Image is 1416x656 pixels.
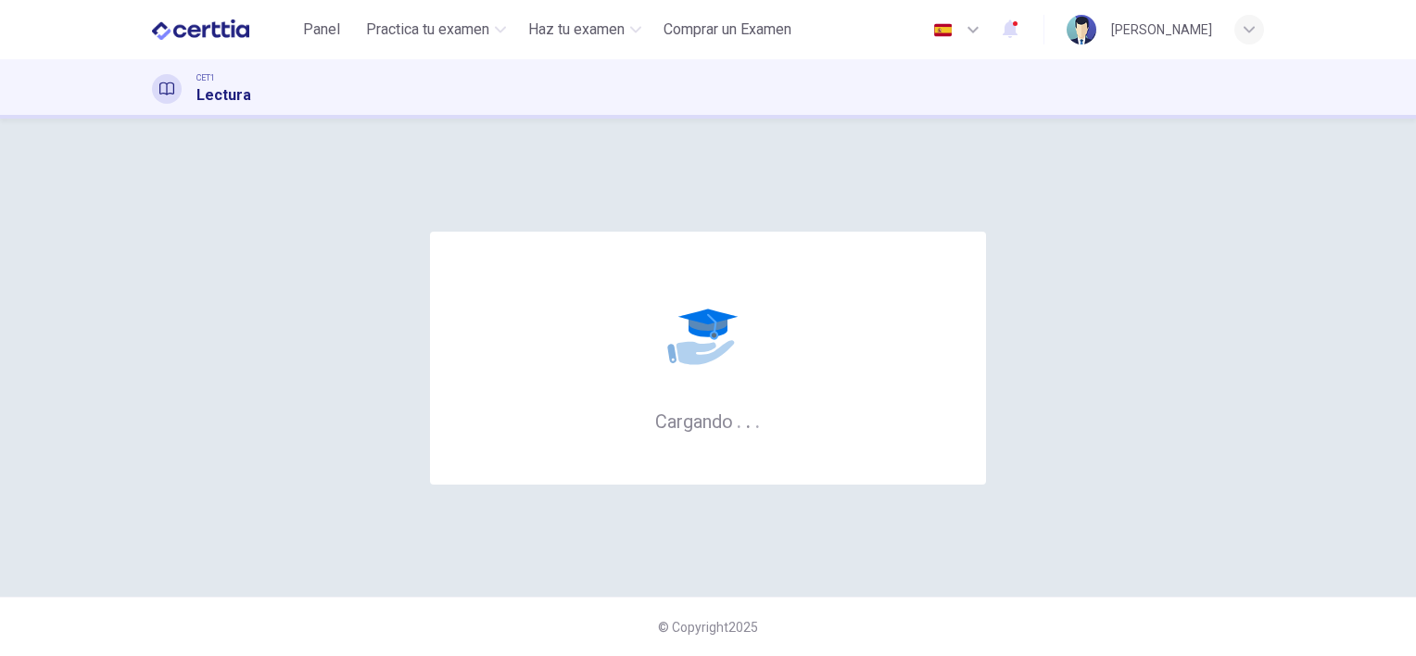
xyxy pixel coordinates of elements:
[931,23,955,37] img: es
[359,13,513,46] button: Practica tu examen
[656,13,799,46] button: Comprar un Examen
[366,19,489,41] span: Practica tu examen
[196,71,215,84] span: CET1
[528,19,625,41] span: Haz tu examen
[1111,19,1212,41] div: [PERSON_NAME]
[152,11,249,48] img: CERTTIA logo
[664,19,791,41] span: Comprar un Examen
[655,409,761,433] h6: Cargando
[152,11,292,48] a: CERTTIA logo
[1067,15,1096,44] img: Profile picture
[658,620,758,635] span: © Copyright 2025
[745,404,752,435] h6: .
[292,13,351,46] button: Panel
[521,13,649,46] button: Haz tu examen
[303,19,340,41] span: Panel
[754,404,761,435] h6: .
[196,84,251,107] h1: Lectura
[736,404,742,435] h6: .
